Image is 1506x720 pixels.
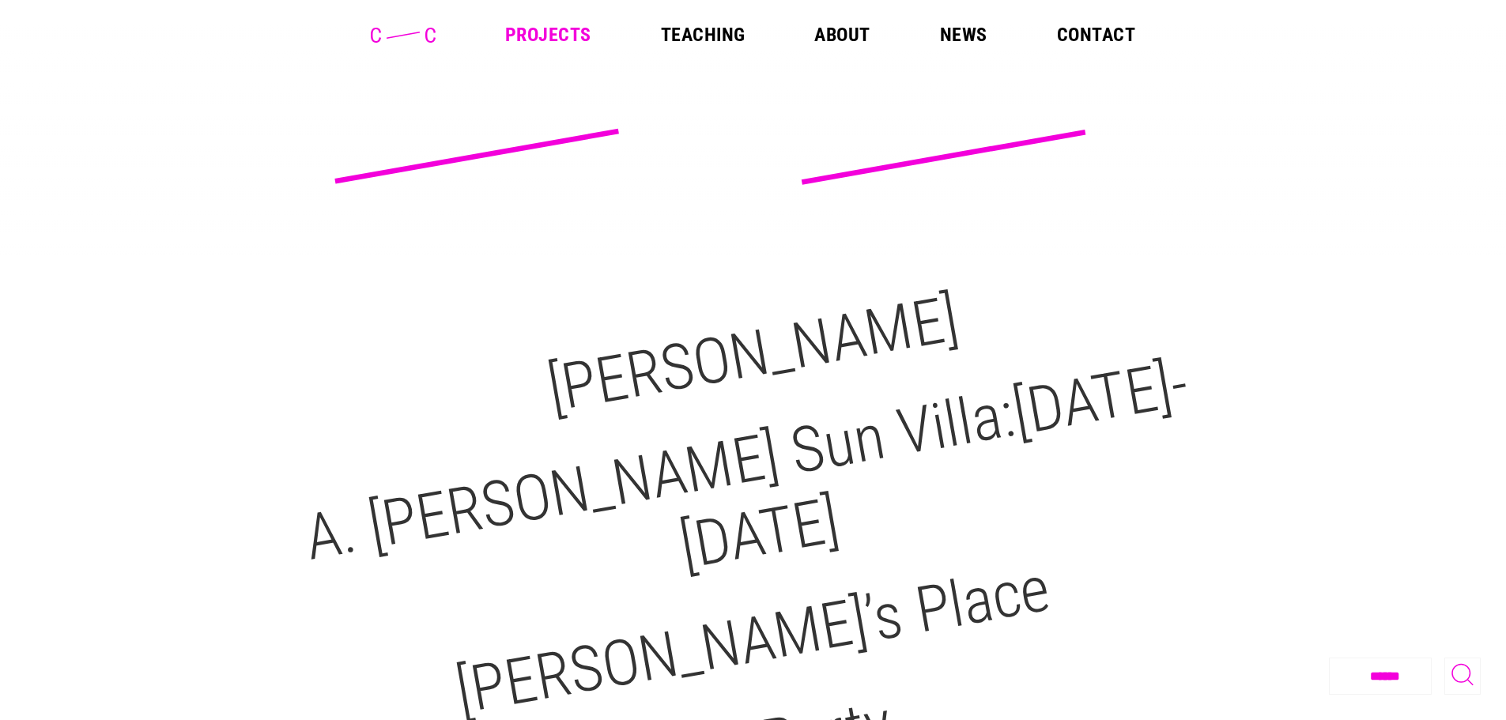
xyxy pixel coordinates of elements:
nav: Main Menu [505,25,1135,44]
a: News [940,25,987,44]
a: A. [PERSON_NAME] Sun Villa:[DATE]-[DATE] [300,346,1194,584]
a: Contact [1057,25,1135,44]
a: About [814,25,870,44]
button: Toggle Search [1444,658,1481,695]
a: [PERSON_NAME] [542,281,964,427]
a: Projects [505,25,591,44]
a: Teaching [661,25,745,44]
